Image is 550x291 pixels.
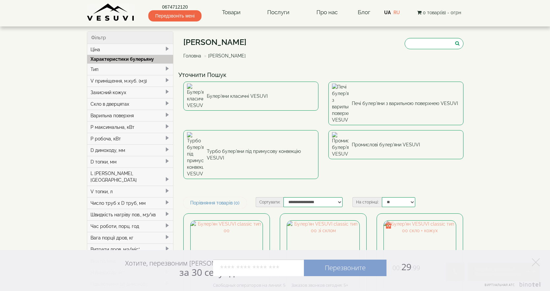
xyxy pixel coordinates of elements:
[215,5,247,20] a: Товари
[183,82,318,111] a: Булер'яни класичні VESUVI Булер'яни класичні VESUVI
[328,82,463,125] a: Печі булер'яни з варильною поверхнею VESUVI Печі булер'яни з варильною поверхнею VESUVI
[87,243,173,255] div: Витрати дров, м3/міс*
[485,283,515,287] span: Виртуальная АТС
[87,98,173,110] div: Скло в дверцятах
[87,209,173,220] div: Швидкість нагріву пов., м3/хв
[87,87,173,98] div: Захисний кожух
[87,44,173,55] div: Ціна
[358,9,370,16] a: Блог
[352,197,382,207] label: На сторінці:
[87,3,135,21] img: Завод VESUVI
[256,197,283,207] label: Сортувати:
[87,232,173,243] div: Вага порції дров, кг
[393,10,400,15] a: RU
[87,63,173,75] div: Тип
[125,259,238,277] div: Хотите, перезвоним [PERSON_NAME]
[202,53,246,59] li: [PERSON_NAME]
[87,186,173,197] div: V топки, л
[415,9,463,16] button: 0 товар(ів) - 0грн
[386,261,420,273] span: 29
[392,264,401,272] span: 00:
[87,167,173,186] div: L [PERSON_NAME], [GEOGRAPHIC_DATA]
[183,130,318,179] a: Турбо булер'яни під примусову конвекцію VESUVI Турбо булер'яни під примусову конвекцію VESUVI
[87,121,173,133] div: P максимальна, кВт
[87,32,173,44] div: Фільтр
[178,72,468,78] h4: Уточнити Пошук
[384,10,391,15] a: UA
[481,282,542,291] a: Виртуальная АТС
[87,156,173,167] div: D топки, мм
[304,260,386,276] a: Перезвоните
[187,84,203,109] img: Булер'яни класичні VESUVI
[87,75,173,87] div: V приміщення, м.куб. (м3)
[411,264,420,272] span: :99
[87,55,173,63] div: Характеристики булерьяну
[213,282,348,288] div: Свободных операторов на линии: 5 Заказов звонков сегодня: 5+
[87,133,173,144] div: P робоча, кВт
[385,222,392,229] img: gift
[87,220,173,232] div: Час роботи, порц. год
[328,130,463,159] a: Промислові булер'яни VESUVI Промислові булер'яни VESUVI
[310,5,344,20] a: Про нас
[87,197,173,209] div: Число труб x D труб, мм
[261,5,296,20] a: Послуги
[179,266,238,278] span: за 30 секунд?
[148,10,202,21] span: Передзвоніть мені
[87,144,173,156] div: D димоходу, мм
[332,132,348,157] img: Промислові булер'яни VESUVI
[183,197,246,208] a: Порівняння товарів (0)
[183,53,201,58] a: Головна
[423,10,461,15] span: 0 товар(ів) - 0грн
[148,4,202,10] a: 0674712120
[187,132,203,177] img: Турбо булер'яни під примусову конвекцію VESUVI
[87,110,173,121] div: Варильна поверхня
[183,38,251,47] h1: [PERSON_NAME]
[332,84,348,123] img: Печі булер'яни з варильною поверхнею VESUVI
